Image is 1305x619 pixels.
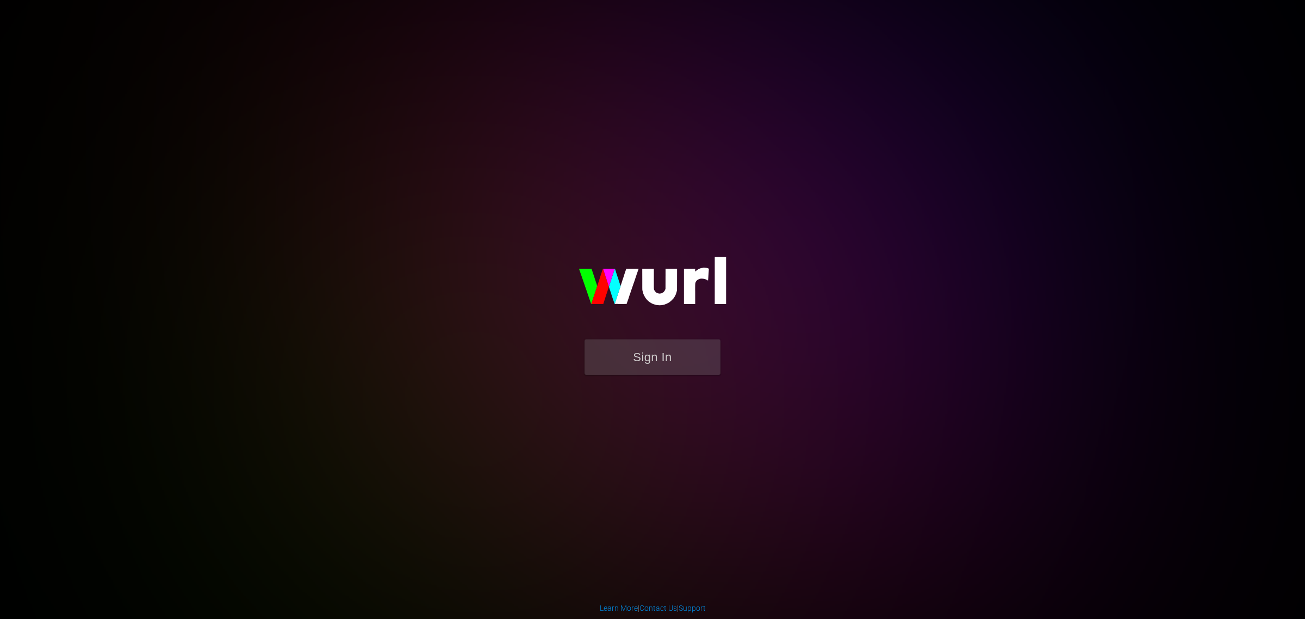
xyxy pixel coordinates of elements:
[600,604,638,612] a: Learn More
[639,604,677,612] a: Contact Us
[679,604,706,612] a: Support
[585,339,720,375] button: Sign In
[544,233,761,339] img: wurl-logo-on-black-223613ac3d8ba8fe6dc639794a292ebdb59501304c7dfd60c99c58986ef67473.svg
[600,603,706,614] div: | |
